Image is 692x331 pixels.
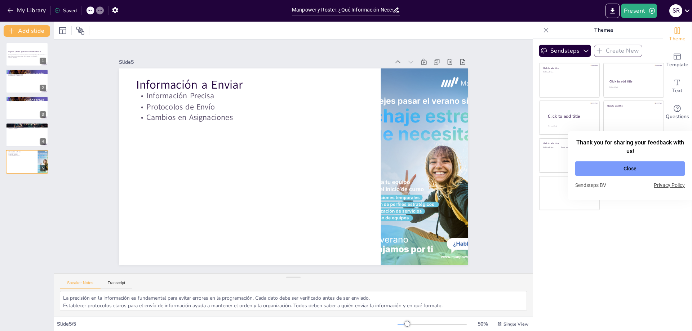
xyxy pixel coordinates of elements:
div: 3 [40,111,46,118]
p: Información Precisa [124,64,326,188]
button: Present [621,4,657,18]
div: Click to add text [543,147,559,148]
button: Speaker Notes [60,281,101,288]
button: Sendsteps [539,45,591,57]
div: Slide 5 [93,23,331,165]
div: Click to add text [609,86,657,88]
div: Change the overall theme [663,22,692,48]
div: Add ready made slides [663,48,692,73]
button: My Library [5,5,49,16]
div: Saved [54,7,77,14]
p: Importancia de la Comunicación [8,75,46,76]
div: Get real-time input from your audience [663,99,692,125]
span: Questions [666,113,689,121]
div: 2 [6,69,48,93]
p: Generated with [URL] [8,57,46,58]
p: Revisiones Periódicas [8,128,46,130]
strong: Manpower y Roster: ¿Qué Información Necesitamos? [8,51,41,53]
p: Protocolos de Envío [130,74,332,197]
span: Position [76,26,85,35]
div: Add images, graphics, shapes or video [663,125,692,151]
div: Click to add text [543,71,595,73]
div: Click to add title [543,67,595,70]
p: Asignación de Responsabilidades [8,100,46,102]
p: En esta presentación, exploraremos los procesos necesarios para la gestión de manpower y roster, ... [8,54,46,57]
p: Definición de Procesos [8,99,46,100]
h2: Thank you for sharing your feedback with us! [575,137,685,156]
p: Identificación de Cuellos de Botella [8,127,46,128]
div: 5 [6,150,48,174]
p: Themes [552,22,656,39]
div: Click to add title [609,79,657,84]
p: Establecimiento de Flujo de Trabajo [8,126,46,127]
div: Click to add body [548,125,593,127]
div: Click to add title [548,113,594,120]
button: Create New [594,45,642,57]
div: Click to add title [607,104,659,107]
div: 50 % [474,321,491,327]
textarea: La precisión en la información es fundamental para evitar errores en la programación. Cada dato d... [60,291,527,311]
p: Información a Enviar [8,151,36,153]
div: 1 [40,58,46,64]
div: 5 [40,165,46,171]
span: Text [672,87,682,95]
input: Insert title [292,5,392,15]
span: Single View [504,321,528,327]
button: Export to PowerPoint [605,4,620,18]
p: Asignación de Responsabilidades [8,73,46,75]
button: Transcript [101,281,133,288]
div: Layout [57,25,68,36]
p: Información a Enviar [117,53,322,180]
div: 3 [6,96,48,120]
p: Importancia de la Comunicación [8,102,46,103]
span: Theme [669,35,686,43]
button: S R [669,4,682,18]
p: Cambios en Asignaciones [135,83,337,206]
div: 2 [40,85,46,91]
div: Slide 5 / 5 [57,321,398,327]
div: Click to add text [561,147,577,148]
div: 1 [6,43,48,66]
p: Definición de Procesos [8,72,46,73]
p: Protocolos de Envío [8,154,36,155]
div: 4 [40,138,46,145]
p: Cambios en Asignaciones [8,155,36,156]
div: S R [669,4,682,17]
div: 4 [6,123,48,147]
span: Template [666,61,688,69]
div: Click to add title [543,142,595,145]
div: Add text boxes [663,73,692,99]
button: Close [575,161,685,176]
p: Información Precisa [8,152,36,154]
p: Sendsteps BV [575,182,606,189]
p: Procesos Requeridos [8,124,46,126]
p: Objetivos [PERSON_NAME][DATE] [8,70,46,72]
button: Add slide [4,25,50,37]
p: Objetivos [PERSON_NAME][DATE] [8,97,46,99]
a: Privacy Policy [654,182,685,189]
